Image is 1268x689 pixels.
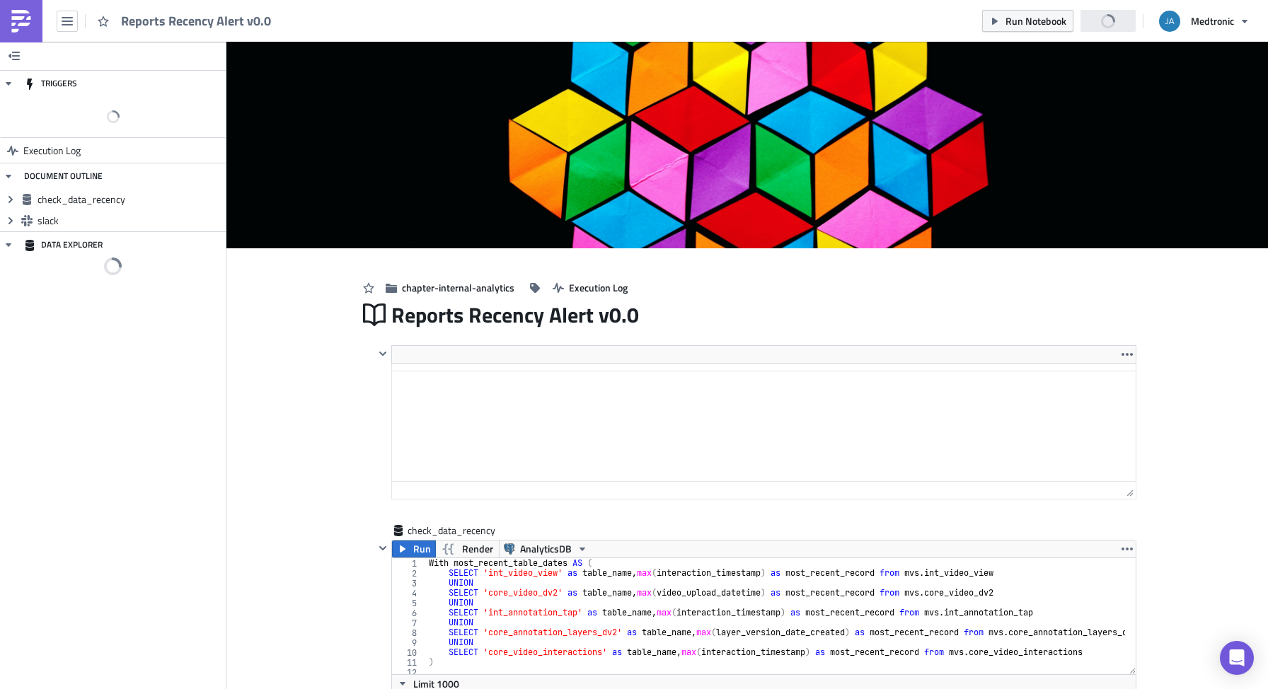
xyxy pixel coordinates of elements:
[1005,13,1066,28] span: Run Notebook
[1158,9,1182,33] img: Avatar
[392,598,426,608] div: 5
[520,540,572,557] span: AnalyticsDB
[982,10,1073,32] button: Run Notebook
[1121,482,1136,499] div: Resize
[391,301,640,328] span: Reports Recency Alert v0.0
[38,214,222,227] span: slack
[23,138,81,163] span: Execution Log
[462,540,493,557] span: Render
[435,540,500,557] button: Render
[24,163,103,189] div: DOCUMENT OUTLINE
[379,277,521,299] button: chapter-internal-analytics
[392,568,426,578] div: 2
[546,277,635,299] button: Execution Log
[392,667,426,677] div: 12
[392,588,426,598] div: 4
[392,371,1136,481] iframe: Rich Text Area
[374,540,391,557] button: Hide content
[392,578,426,588] div: 3
[392,637,426,647] div: 9
[392,627,426,637] div: 8
[226,42,1268,248] img: Cover Image
[413,540,431,557] span: Run
[392,558,426,568] div: 1
[392,657,426,667] div: 11
[1080,10,1136,32] button: Share
[402,280,514,295] span: chapter-internal-analytics
[392,647,426,657] div: 10
[121,13,272,29] span: Reports Recency Alert v0.0
[392,540,436,557] button: Run
[499,540,593,557] button: AnalyticsDB
[38,193,222,206] span: check_data_recency
[1220,641,1254,675] div: Open Intercom Messenger
[392,618,426,627] div: 7
[374,345,391,362] button: Hide content
[1151,6,1257,37] button: Medtronic
[1191,13,1234,28] span: Medtronic
[569,280,628,295] span: Execution Log
[24,232,103,257] div: DATA EXPLORER
[10,10,33,33] img: PushMetrics
[408,523,497,538] span: check_data_recency
[392,608,426,618] div: 6
[24,71,77,96] div: TRIGGERS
